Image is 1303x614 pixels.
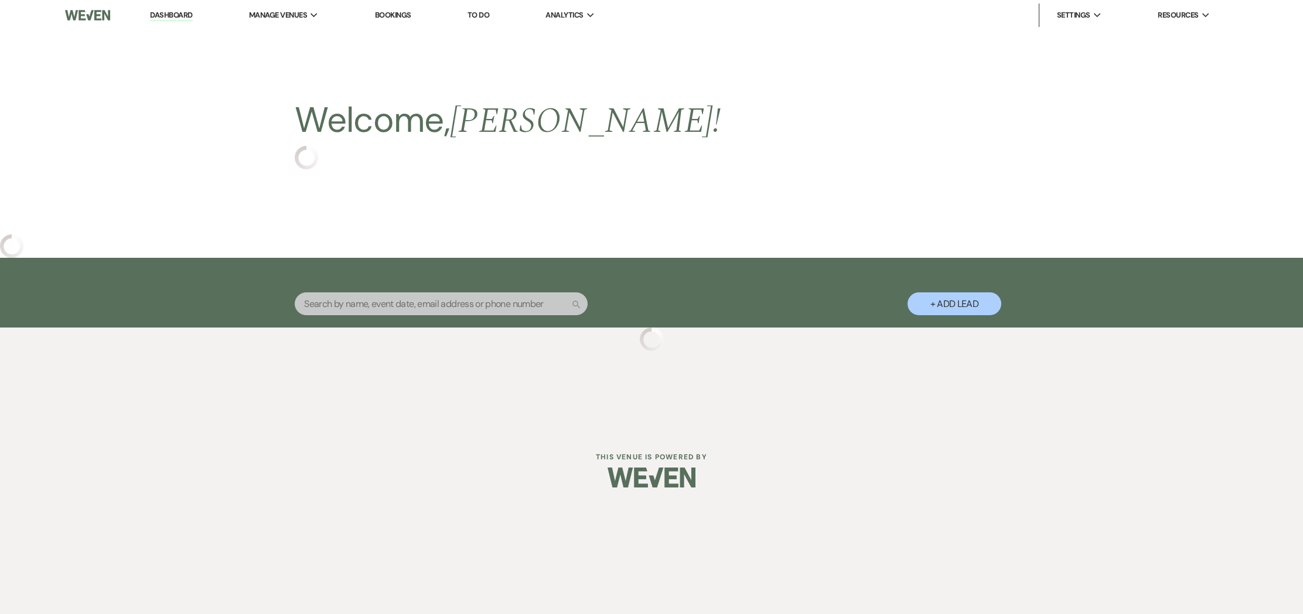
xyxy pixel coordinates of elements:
[468,10,489,20] a: To Do
[150,10,192,21] a: Dashboard
[295,292,588,315] input: Search by name, event date, email address or phone number
[295,95,721,146] h2: Welcome,
[1057,9,1090,21] span: Settings
[608,457,695,498] img: Weven Logo
[249,9,307,21] span: Manage Venues
[295,146,318,169] img: loading spinner
[640,328,663,351] img: loading spinner
[908,292,1001,315] button: + Add Lead
[375,10,411,20] a: Bookings
[450,94,721,148] span: [PERSON_NAME] !
[545,9,583,21] span: Analytics
[1158,9,1198,21] span: Resources
[65,3,110,28] img: Weven Logo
